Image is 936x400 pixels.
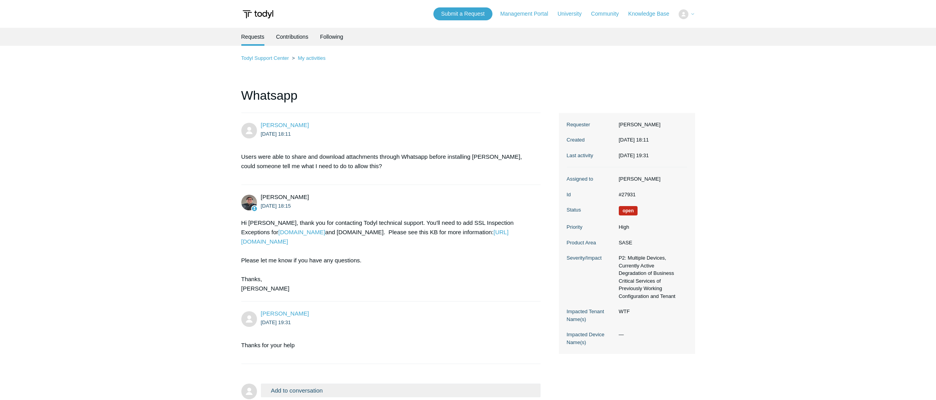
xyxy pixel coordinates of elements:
[241,7,275,22] img: Todyl Support Center Help Center home page
[591,10,627,18] a: Community
[557,10,589,18] a: University
[241,28,264,46] li: Requests
[615,191,687,199] dd: #27931
[619,152,649,158] time: 2025-09-05T19:31:49+00:00
[567,254,615,262] dt: Severity/Impact
[567,175,615,183] dt: Assigned to
[241,341,533,350] p: Thanks for your help
[320,28,343,46] a: Following
[241,55,291,61] li: Todyl Support Center
[276,28,309,46] a: Contributions
[615,121,687,129] dd: [PERSON_NAME]
[241,229,509,245] a: [URL][DOMAIN_NAME]
[261,122,309,128] a: [PERSON_NAME]
[615,308,687,316] dd: WTF
[567,331,615,346] dt: Impacted Device Name(s)
[241,86,541,113] h1: Whatsapp
[615,254,687,300] dd: P2: Multiple Devices, Currently Active Degradation of Business Critical Services of Previously Wo...
[619,206,638,215] span: We are working on a response for you
[615,175,687,183] dd: [PERSON_NAME]
[241,218,533,293] div: Hi [PERSON_NAME], thank you for contacting Todyl technical support. You'll need to add SSL Inspec...
[290,55,325,61] li: My activities
[261,384,541,397] button: Add to conversation
[615,239,687,247] dd: SASE
[567,191,615,199] dt: Id
[500,10,556,18] a: Management Portal
[261,122,309,128] span: Phil White
[241,152,533,171] p: Users were able to share and download attachments through Whatsapp before installing [PERSON_NAME...
[567,121,615,129] dt: Requester
[261,194,309,200] span: Matt Robinson
[619,137,649,143] time: 2025-09-04T18:11:57+00:00
[261,131,291,137] time: 2025-09-04T18:11:57Z
[567,308,615,323] dt: Impacted Tenant Name(s)
[433,7,492,20] a: Submit a Request
[615,331,687,339] dd: —
[261,319,291,325] time: 2025-09-05T19:31:49Z
[615,223,687,231] dd: High
[567,152,615,160] dt: Last activity
[241,55,289,61] a: Todyl Support Center
[628,10,677,18] a: Knowledge Base
[567,239,615,247] dt: Product Area
[261,310,309,317] span: Phil White
[261,310,309,317] a: [PERSON_NAME]
[567,223,615,231] dt: Priority
[298,55,325,61] a: My activities
[278,229,325,235] a: [DOMAIN_NAME]
[567,206,615,214] dt: Status
[567,136,615,144] dt: Created
[261,203,291,209] time: 2025-09-04T18:15:04Z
